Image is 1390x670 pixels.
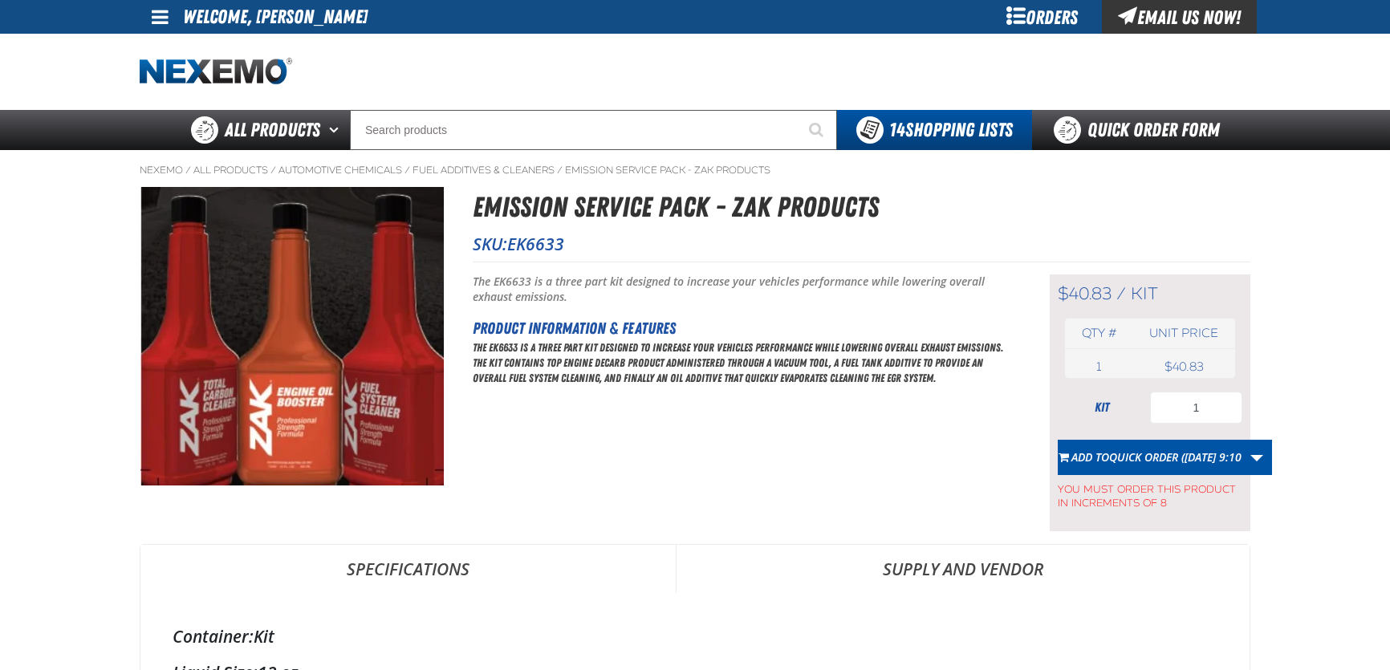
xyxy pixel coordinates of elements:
a: Nexemo [140,164,183,177]
button: Open All Products pages [323,110,350,150]
a: All Products [193,164,268,177]
p: The EK6633 is a three part kit designed to increase your vehicles performance while lowering over... [473,274,1010,305]
h1: Emission Service Pack - ZAK Products [473,186,1250,229]
a: Supply and Vendor [677,545,1250,593]
span: / [185,164,191,177]
div: Kit [173,625,1217,648]
a: Emission Service Pack - ZAK Products [565,164,770,177]
a: Automotive Chemicals [278,164,402,177]
span: You must order this product in increments of 8 [1058,475,1242,510]
span: EK6633 [507,233,564,255]
div: kit [1058,399,1146,416]
input: Search [350,110,837,150]
span: Shopping Lists [889,119,1013,141]
span: / [270,164,276,177]
strong: 14 [889,119,905,141]
label: Container: [173,625,254,648]
span: $40.83 [1058,283,1112,304]
span: Quick Order ([DATE] 9:10 AM) [1109,449,1264,465]
td: $40.83 [1133,355,1235,378]
span: Add to [1071,449,1264,465]
a: Specifications [140,545,676,593]
img: Nexemo logo [140,58,292,86]
img: Emission Service Pack - ZAK Products [140,187,444,485]
span: / [557,164,563,177]
p: SKU: [473,233,1250,255]
th: Unit price [1133,319,1235,348]
h2: Product Information & Features [473,316,1010,340]
a: Fuel Additives & Cleaners [413,164,555,177]
button: You have 14 Shopping Lists. Open to view details [837,110,1032,150]
th: Qty # [1065,319,1133,348]
button: Start Searching [797,110,837,150]
a: Home [140,58,292,86]
button: Add toQuick Order ([DATE] 9:10 AM) [1058,440,1242,475]
p: The EK6633 is a three part kit designed to increase your vehicles performance while lowering over... [473,340,1010,386]
span: / [404,164,410,177]
span: kit [1131,283,1158,304]
nav: Breadcrumbs [140,164,1250,177]
span: 1 [1096,359,1101,374]
a: More Actions [1242,440,1272,475]
span: All Products [225,116,320,144]
span: / [1116,283,1126,304]
input: Product Quantity [1150,392,1242,424]
a: Quick Order Form [1032,110,1250,150]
